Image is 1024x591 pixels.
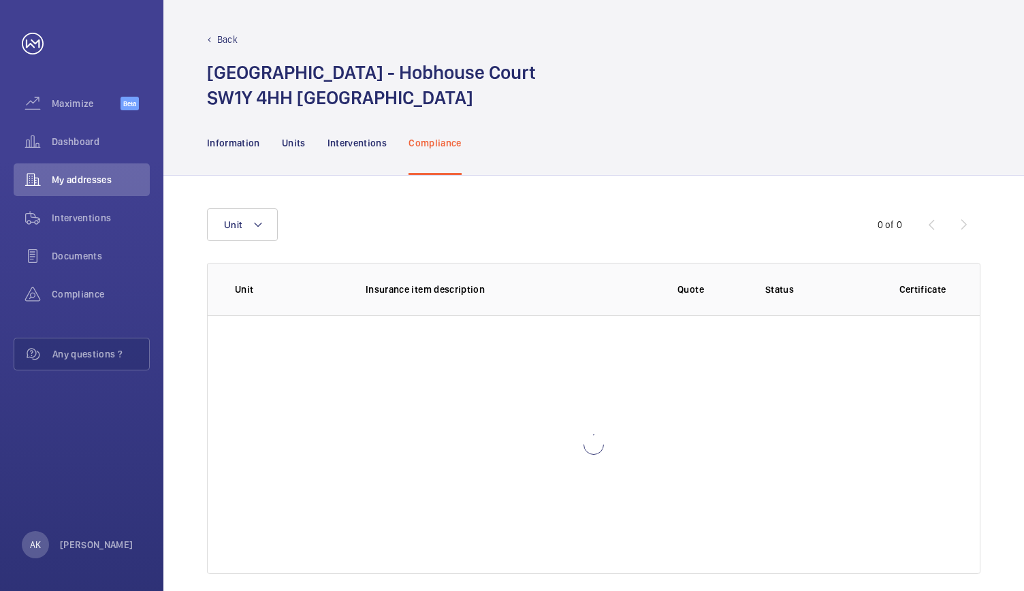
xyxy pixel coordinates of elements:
[366,283,616,296] p: Insurance item description
[52,97,121,110] span: Maximize
[52,211,150,225] span: Interventions
[52,135,150,148] span: Dashboard
[52,173,150,187] span: My addresses
[235,283,344,296] p: Unit
[224,219,242,230] span: Unit
[282,136,306,150] p: Units
[207,136,260,150] p: Information
[409,136,462,150] p: Compliance
[60,538,133,552] p: [PERSON_NAME]
[207,208,278,241] button: Unit
[765,283,871,296] p: Status
[327,136,387,150] p: Interventions
[893,283,953,296] p: Certificate
[52,347,149,361] span: Any questions ?
[217,33,238,46] p: Back
[207,60,536,110] h1: [GEOGRAPHIC_DATA] - Hobhouse Court SW1Y 4HH [GEOGRAPHIC_DATA]
[30,538,41,552] p: AK
[121,97,139,110] span: Beta
[677,283,704,296] p: Quote
[52,249,150,263] span: Documents
[52,287,150,301] span: Compliance
[878,218,902,231] div: 0 of 0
